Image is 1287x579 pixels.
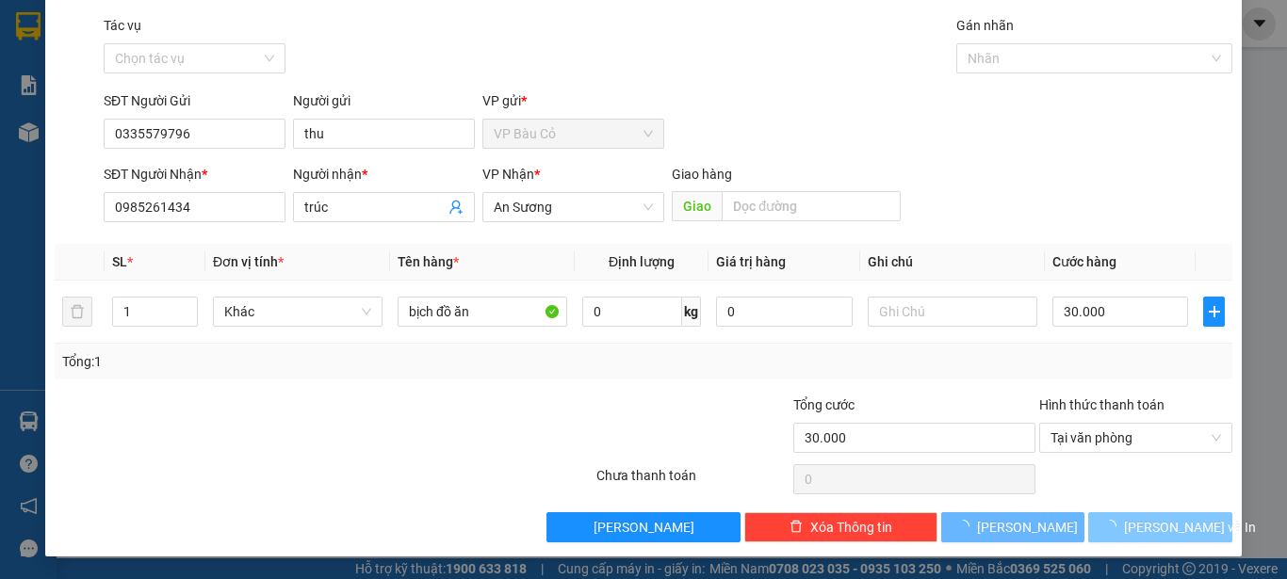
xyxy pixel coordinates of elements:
div: Người gửi [293,90,475,111]
button: [PERSON_NAME] [546,512,740,542]
button: deleteXóa Thông tin [744,512,937,542]
span: loading [956,520,977,533]
span: Giá trị hàng [716,254,786,269]
span: user-add [448,200,464,215]
button: [PERSON_NAME] và In [1088,512,1232,542]
span: Tên hàng [398,254,459,269]
div: Tên hàng: thùng nhỏ ( : 1 ) [16,133,334,156]
div: sáng [182,39,334,61]
span: VP Bàu Cỏ [494,120,653,148]
span: VP Nhận [482,167,534,182]
div: SĐT Người Gửi [104,90,285,111]
div: SĐT Người Nhận [104,164,285,185]
button: plus [1203,297,1225,327]
span: Nhận: [182,18,226,38]
span: SL [112,254,127,269]
span: [PERSON_NAME] và In [1124,517,1256,538]
div: VP Bàu Cỏ [16,16,169,39]
span: Giao [672,191,722,221]
span: [PERSON_NAME] [977,517,1078,538]
span: Định lượng [609,254,675,269]
input: 0 [716,297,852,327]
button: [PERSON_NAME] [941,512,1085,542]
span: Xóa Thông tin [810,517,892,538]
span: An Sương [494,193,653,221]
div: Tổng: 1 [62,351,498,372]
span: kg [682,297,701,327]
input: Dọc đường [722,191,901,221]
div: Người nhận [293,164,475,185]
span: CR : [14,101,43,121]
button: delete [62,297,92,327]
div: An Sương [182,16,334,39]
label: Gán nhãn [956,18,1014,33]
input: Ghi Chú [868,297,1037,327]
label: Tác vụ [104,18,141,33]
span: Tại văn phòng [1051,424,1221,452]
div: 30.000 [14,99,171,121]
span: Đơn vị tính [213,254,284,269]
div: TRƯỜNG [16,39,169,61]
span: SL [224,131,250,157]
th: Ghi chú [860,244,1045,281]
div: 0986610177 [182,61,334,88]
span: delete [790,520,803,535]
span: loading [1103,520,1124,533]
span: Cước hàng [1052,254,1116,269]
div: VP gửi [482,90,664,111]
span: Giao hàng [672,167,732,182]
input: VD: Bàn, Ghế [398,297,567,327]
span: [PERSON_NAME] [594,517,694,538]
span: Khác [224,298,371,326]
div: 0383820978 [16,61,169,88]
span: Gửi: [16,18,45,38]
div: Chưa thanh toán [595,465,791,498]
span: plus [1204,304,1224,319]
span: Tổng cước [793,397,855,412]
label: Hình thức thanh toán [1039,397,1165,412]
